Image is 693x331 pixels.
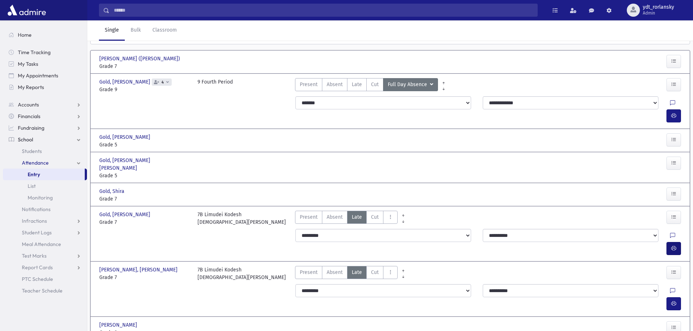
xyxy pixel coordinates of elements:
[3,203,87,215] a: Notifications
[18,136,33,143] span: School
[3,81,87,93] a: My Reports
[352,213,362,221] span: Late
[22,218,47,224] span: Infractions
[3,169,85,180] a: Entry
[3,70,87,81] a: My Appointments
[147,20,183,41] a: Classroom
[371,269,379,276] span: Cut
[3,285,87,296] a: Teacher Schedule
[3,250,87,262] a: Test Marks
[3,180,87,192] a: List
[3,192,87,203] a: Monitoring
[99,211,152,218] span: Gold, [PERSON_NAME]
[28,183,36,189] span: List
[295,211,398,226] div: AttTypes
[3,99,87,110] a: Accounts
[300,213,318,221] span: Present
[3,110,87,122] a: Financials
[3,273,87,285] a: PTC Schedule
[22,160,49,166] span: Attendance
[22,148,42,154] span: Students
[22,276,53,282] span: PTC Schedule
[3,29,87,41] a: Home
[22,241,61,247] span: Meal Attendance
[198,211,286,226] div: 7B Limudei Kodesh [DEMOGRAPHIC_DATA][PERSON_NAME]
[18,113,40,120] span: Financials
[383,78,438,91] button: Full Day Absence
[3,47,87,58] a: Time Tracking
[3,134,87,145] a: School
[99,218,190,226] span: Grade 7
[99,133,152,141] span: Gold, [PERSON_NAME]
[295,78,438,93] div: AttTypes
[99,78,152,86] span: Gold, [PERSON_NAME]
[3,58,87,70] a: My Tasks
[99,20,125,41] a: Single
[352,269,362,276] span: Late
[18,61,38,67] span: My Tasks
[3,227,87,238] a: Student Logs
[18,49,51,56] span: Time Tracking
[327,269,343,276] span: Absent
[99,62,190,70] span: Grade 7
[99,195,190,203] span: Grade 7
[125,20,147,41] a: Bulk
[327,213,343,221] span: Absent
[22,206,51,213] span: Notifications
[3,262,87,273] a: Report Cards
[643,10,674,16] span: Admin
[300,81,318,88] span: Present
[22,287,63,294] span: Teacher Schedule
[18,125,44,131] span: Fundraising
[643,4,674,10] span: ydt_rorlansky
[99,172,190,179] span: Grade 5
[99,141,190,149] span: Grade 5
[300,269,318,276] span: Present
[3,157,87,169] a: Attendance
[327,81,343,88] span: Absent
[18,101,39,108] span: Accounts
[3,238,87,250] a: Meal Attendance
[18,32,32,38] span: Home
[99,266,179,274] span: [PERSON_NAME], [PERSON_NAME]
[99,274,190,281] span: Grade 7
[99,55,182,62] span: [PERSON_NAME] ([PERSON_NAME])
[99,86,190,93] span: Grade 9
[388,81,429,89] span: Full Day Absence
[198,266,286,281] div: 7B Limudei Kodesh [DEMOGRAPHIC_DATA][PERSON_NAME]
[3,215,87,227] a: Infractions
[371,213,379,221] span: Cut
[99,187,126,195] span: Gold, Shira
[18,72,58,79] span: My Appointments
[22,229,52,236] span: Student Logs
[3,145,87,157] a: Students
[22,253,47,259] span: Test Marks
[109,4,537,17] input: Search
[28,171,40,178] span: Entry
[352,81,362,88] span: Late
[198,78,233,93] div: 9 Fourth Period
[3,122,87,134] a: Fundraising
[371,81,379,88] span: Cut
[295,266,398,281] div: AttTypes
[160,80,165,85] span: 4
[18,84,44,90] span: My Reports
[22,264,53,271] span: Report Cards
[99,157,190,172] span: Gold, [PERSON_NAME] [PERSON_NAME]
[28,194,53,201] span: Monitoring
[99,321,139,329] span: [PERSON_NAME]
[6,3,48,17] img: AdmirePro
